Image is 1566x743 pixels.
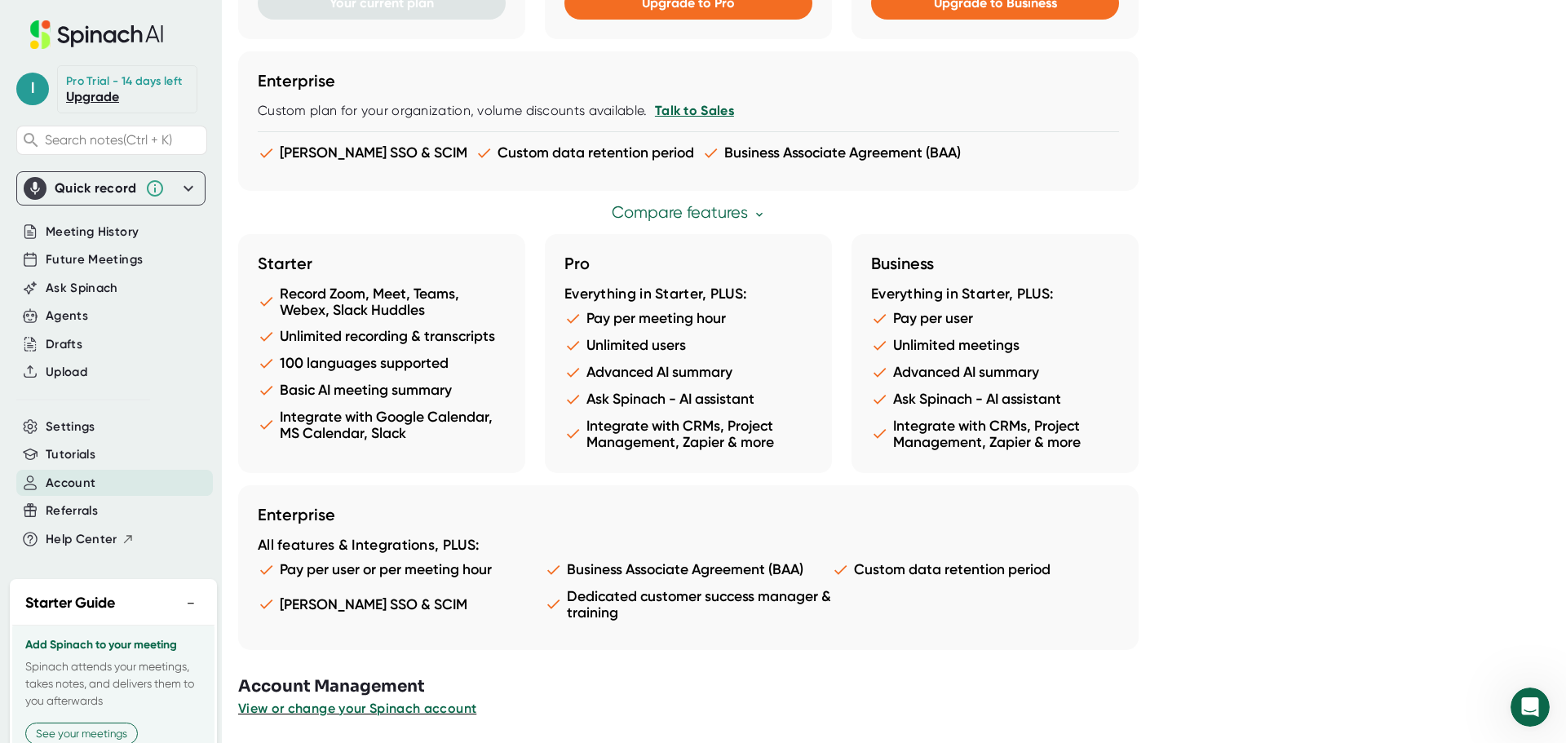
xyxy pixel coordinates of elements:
[66,89,119,104] a: Upgrade
[476,144,694,161] li: Custom data retention period
[46,418,95,436] button: Settings
[16,73,49,105] span: l
[258,505,1119,524] h3: Enterprise
[258,103,1119,119] div: Custom plan for your organization, volume discounts available.
[1511,688,1550,727] iframe: Intercom live chat
[55,180,137,197] div: Quick record
[46,279,118,298] button: Ask Spinach
[46,250,143,269] button: Future Meetings
[25,639,201,652] h3: Add Spinach to your meeting
[46,502,98,520] button: Referrals
[46,530,117,549] span: Help Center
[871,337,1119,354] li: Unlimited meetings
[702,144,961,161] li: Business Associate Agreement (BAA)
[258,355,506,372] li: 100 languages supported
[46,223,139,241] button: Meeting History
[871,254,1119,273] h3: Business
[564,337,812,354] li: Unlimited users
[46,335,82,354] button: Drafts
[24,172,198,205] div: Quick record
[871,391,1119,408] li: Ask Spinach - AI assistant
[238,699,476,719] button: View or change your Spinach account
[25,592,115,614] h2: Starter Guide
[258,254,506,273] h3: Starter
[258,537,1119,555] div: All features & Integrations, PLUS:
[46,474,95,493] button: Account
[564,254,812,273] h3: Pro
[564,391,812,408] li: Ask Spinach - AI assistant
[238,674,1566,699] h3: Account Management
[871,285,1119,303] div: Everything in Starter, PLUS:
[871,418,1119,450] li: Integrate with CRMs, Project Management, Zapier & more
[545,588,832,621] li: Dedicated customer success manager & training
[564,285,812,303] div: Everything in Starter, PLUS:
[258,409,506,441] li: Integrate with Google Calendar, MS Calendar, Slack
[25,658,201,710] p: Spinach attends your meetings, takes notes, and delivers them to you afterwards
[545,561,832,578] li: Business Associate Agreement (BAA)
[258,588,545,621] li: [PERSON_NAME] SSO & SCIM
[258,71,1119,91] h3: Enterprise
[871,310,1119,327] li: Pay per user
[46,307,88,325] button: Agents
[258,561,545,578] li: Pay per user or per meeting hour
[258,382,506,399] li: Basic AI meeting summary
[180,591,201,615] button: −
[832,561,1119,578] li: Custom data retention period
[66,74,182,89] div: Pro Trial - 14 days left
[46,363,87,382] button: Upload
[258,144,467,161] li: [PERSON_NAME] SSO & SCIM
[564,364,812,381] li: Advanced AI summary
[45,132,172,148] span: Search notes (Ctrl + K)
[46,445,95,464] button: Tutorials
[564,310,812,327] li: Pay per meeting hour
[258,285,506,318] li: Record Zoom, Meet, Teams, Webex, Slack Huddles
[238,701,476,716] span: View or change your Spinach account
[612,203,766,222] a: Compare features
[46,530,135,549] button: Help Center
[655,103,734,118] a: Talk to Sales
[871,364,1119,381] li: Advanced AI summary
[258,328,506,345] li: Unlimited recording & transcripts
[564,418,812,450] li: Integrate with CRMs, Project Management, Zapier & more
